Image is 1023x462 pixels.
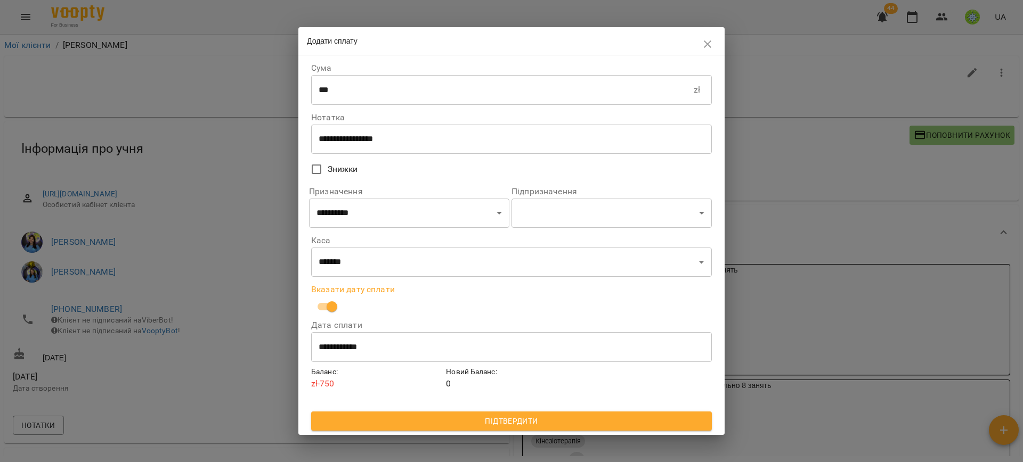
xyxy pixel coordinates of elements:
[311,64,712,72] label: Сума
[311,377,442,390] p: zł -750
[320,415,703,427] span: Підтвердити
[446,366,577,378] h6: Новий Баланс :
[309,187,509,196] label: Призначення
[311,366,442,378] h6: Баланс :
[444,364,579,392] div: 0
[311,411,712,431] button: Підтвердити
[511,187,712,196] label: Підпризначення
[311,321,712,329] label: Дата сплати
[311,285,712,294] label: Вказати дату сплати
[311,236,712,245] label: Каса
[694,84,700,96] p: zł
[311,113,712,122] label: Нотатка
[307,37,358,45] span: Додати сплату
[328,163,358,176] span: Знижки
